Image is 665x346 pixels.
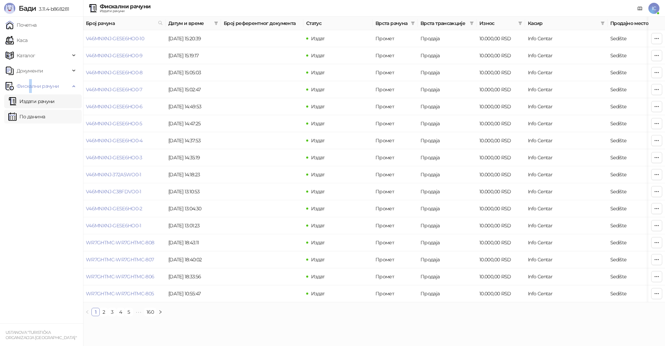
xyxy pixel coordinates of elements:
[418,234,477,251] td: Продаја
[144,308,156,316] li: 160
[144,308,156,316] a: 160
[166,200,221,217] td: [DATE] 13:04:30
[477,132,525,149] td: 10.000,00 RSD
[86,137,143,144] a: V46MNXNJ-GESE6HO0-4
[525,268,608,285] td: Info Centar
[409,18,416,28] span: filter
[525,285,608,302] td: Info Centar
[311,290,325,297] span: Издат
[91,308,100,316] li: 1
[373,251,418,268] td: Промет
[601,21,605,25] span: filter
[411,21,415,25] span: filter
[373,200,418,217] td: Промет
[418,47,477,64] td: Продаја
[418,183,477,200] td: Продаја
[418,30,477,47] td: Продаја
[166,149,221,166] td: [DATE] 14:35:19
[468,18,475,28] span: filter
[4,3,15,14] img: Logo
[156,308,165,316] li: Следећа страна
[83,251,166,268] td: WR7GHTMC-WR7GHTMC-807
[477,64,525,81] td: 10.000,00 RSD
[373,98,418,115] td: Промет
[311,273,325,280] span: Издат
[525,149,608,166] td: Info Centar
[525,234,608,251] td: Info Centar
[477,47,525,64] td: 10.000,00 RSD
[86,19,155,27] span: Број рачуна
[108,308,116,316] li: 3
[86,205,142,212] a: V46MNXNJ-GESE6HO0-2
[418,166,477,183] td: Продаја
[525,98,608,115] td: Info Centar
[373,217,418,234] td: Промет
[166,234,221,251] td: [DATE] 18:43:11
[108,308,116,316] a: 3
[418,132,477,149] td: Продаја
[86,69,143,76] a: V46MNXNJ-GESE6HO0-8
[166,98,221,115] td: [DATE] 14:49:53
[86,154,142,161] a: V46MNXNJ-GESE6HO0-3
[166,285,221,302] td: [DATE] 10:55:47
[418,217,477,234] td: Продаја
[100,308,108,316] a: 2
[311,222,325,229] span: Издат
[477,81,525,98] td: 10.000,00 RSD
[83,81,166,98] td: V46MNXNJ-GESE6HO0-7
[311,154,325,161] span: Издат
[418,285,477,302] td: Продаја
[599,18,606,28] span: filter
[166,217,221,234] td: [DATE] 13:01:23
[373,81,418,98] td: Промет
[6,33,27,47] a: Каса
[525,183,608,200] td: Info Centar
[477,268,525,285] td: 10.000,00 RSD
[525,200,608,217] td: Info Centar
[17,49,35,62] span: Каталог
[8,110,45,124] a: По данима
[166,64,221,81] td: [DATE] 15:05:03
[373,115,418,132] td: Промет
[83,183,166,200] td: V46MNXNJ-C38FDVO0-1
[418,81,477,98] td: Продаја
[311,188,325,195] span: Издат
[373,166,418,183] td: Промет
[133,308,144,316] span: •••
[86,171,141,178] a: V46MNXNJ-372A5WO0-1
[166,251,221,268] td: [DATE] 18:40:02
[86,290,154,297] a: WR7GHTMC-WR7GHTMC-805
[83,47,166,64] td: V46MNXNJ-GESE6HO0-9
[6,330,77,340] small: USTANOVA "TURISTIČKA ORGANIZACIJA [GEOGRAPHIC_DATA]"
[166,166,221,183] td: [DATE] 14:18:23
[86,188,141,195] a: V46MNXNJ-C38FDVO0-1
[525,132,608,149] td: Info Centar
[420,19,467,27] span: Врста трансакције
[373,183,418,200] td: Промет
[311,256,325,263] span: Издат
[477,149,525,166] td: 10.000,00 RSD
[373,64,418,81] td: Промет
[648,3,659,14] span: IC
[373,132,418,149] td: Промет
[373,17,418,30] th: Врста рачуна
[166,47,221,64] td: [DATE] 15:19:17
[168,19,211,27] span: Датум и време
[83,217,166,234] td: V46MNXNJ-GESE6HO0-1
[477,30,525,47] td: 10.000,00 RSD
[477,251,525,268] td: 10.000,00 RSD
[373,149,418,166] td: Промет
[311,52,325,59] span: Издат
[100,308,108,316] li: 2
[635,3,646,14] a: Документација
[86,239,154,246] a: WR7GHTMC-WR7GHTMC-808
[166,132,221,149] td: [DATE] 14:37:53
[36,6,69,12] span: 3.11.4-b868281
[311,35,325,42] span: Издат
[477,98,525,115] td: 10.000,00 RSD
[221,17,303,30] th: Број референтног документа
[311,120,325,127] span: Издат
[418,268,477,285] td: Продаја
[477,183,525,200] td: 10.000,00 RSD
[373,268,418,285] td: Промет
